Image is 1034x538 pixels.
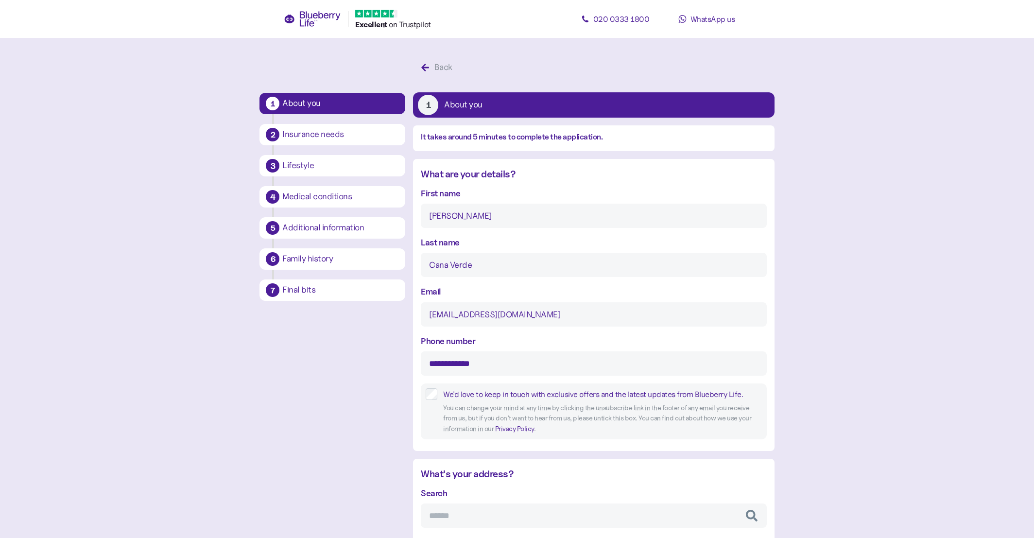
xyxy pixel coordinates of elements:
[259,217,405,239] button: 5Additional information
[282,130,399,139] div: Insurance needs
[690,14,735,24] span: WhatsApp us
[266,128,279,141] div: 2
[389,19,431,29] span: on Trustpilot
[282,286,399,295] div: Final bits
[421,285,441,298] label: Email
[421,131,766,143] div: It takes around 5 minutes to complete the application.
[421,302,766,327] input: name@example.com
[282,224,399,232] div: Additional information
[259,124,405,145] button: 2Insurance needs
[421,467,766,482] div: What's your address?
[259,186,405,208] button: 4Medical conditions
[421,187,460,200] label: First name
[259,155,405,176] button: 3Lifestyle
[282,161,399,170] div: Lifestyle
[282,255,399,263] div: Family history
[663,9,750,29] a: WhatsApp us
[495,424,534,433] a: Privacy Policy
[571,9,659,29] a: 020 0333 1800
[266,190,279,204] div: 4
[266,221,279,235] div: 5
[266,97,279,110] div: 1
[282,192,399,201] div: Medical conditions
[413,92,774,118] button: 1About you
[266,159,279,173] div: 3
[282,99,399,108] div: About you
[355,19,389,29] span: Excellent ️
[259,279,405,301] button: 7Final bits
[434,61,452,74] div: Back
[444,101,483,109] div: About you
[259,248,405,270] button: 6Family history
[443,388,761,400] div: We'd love to keep in touch with exclusive offers and the latest updates from Blueberry Life.
[418,95,438,115] div: 1
[593,14,650,24] span: 020 0333 1800
[421,334,475,347] label: Phone number
[421,167,766,182] div: What are your details?
[413,57,463,78] button: Back
[259,93,405,114] button: 1About you
[266,283,279,297] div: 7
[443,403,761,434] div: You can change your mind at any time by clicking the unsubscribe link in the footer of any email ...
[421,236,460,249] label: Last name
[421,486,447,500] label: Search
[266,252,279,266] div: 6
